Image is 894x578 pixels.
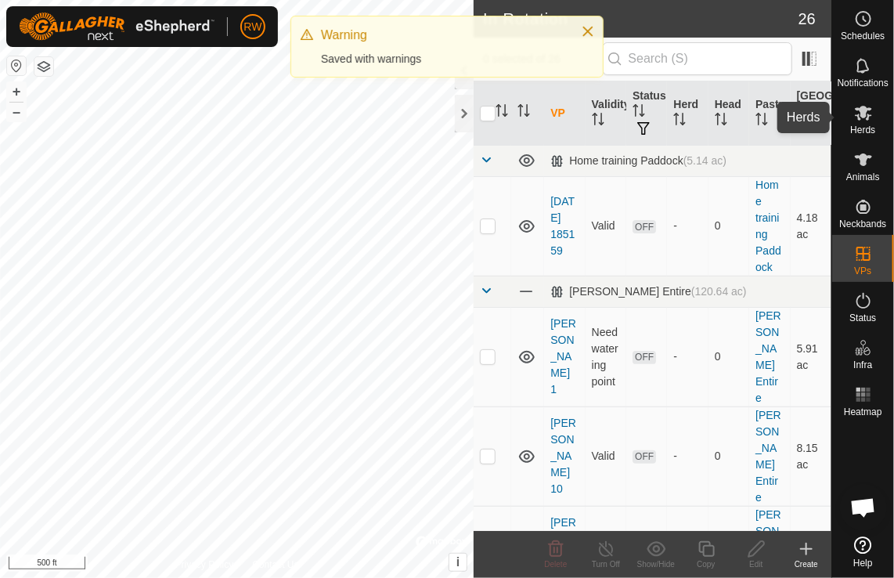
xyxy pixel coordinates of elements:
[321,26,565,45] div: Warning
[853,558,873,568] span: Help
[673,349,701,365] div: -
[755,115,768,128] p-sorticon: Activate to sort
[586,176,626,276] td: Valid
[708,406,749,506] td: 0
[633,351,656,364] span: OFF
[791,307,831,406] td: 5.91 ac
[673,115,686,128] p-sorticon: Activate to sort
[840,484,887,531] a: Open chat
[781,558,831,570] div: Create
[550,285,746,298] div: [PERSON_NAME] Entire
[854,266,871,276] span: VPs
[243,19,261,35] span: RW
[691,285,747,298] span: (120.64 ac)
[544,81,585,146] th: VP
[496,107,508,119] p-sorticon: Activate to sort
[683,154,726,167] span: (5.14 ac)
[321,51,565,67] div: Saved with warnings
[19,13,214,41] img: Gallagher Logo
[175,558,234,572] a: Privacy Policy
[550,195,575,257] a: [DATE] 185159
[631,558,681,570] div: Show/Hide
[791,406,831,506] td: 8.15 ac
[755,179,781,273] a: Home training Paddock
[838,78,889,88] span: Notifications
[681,558,731,570] div: Copy
[798,7,816,31] span: 26
[797,123,809,135] p-sorticon: Activate to sort
[708,81,749,146] th: Head
[586,307,626,406] td: Need watering point
[592,115,604,128] p-sorticon: Activate to sort
[449,554,467,571] button: i
[550,154,726,168] div: Home training Paddock
[715,115,727,128] p-sorticon: Activate to sort
[844,407,882,417] span: Heatmap
[749,81,790,146] th: Pasture
[586,406,626,506] td: Valid
[545,560,568,569] span: Delete
[673,218,701,234] div: -
[708,307,749,406] td: 0
[7,103,26,121] button: –
[633,220,656,233] span: OFF
[483,9,798,28] h2: In Rotation
[577,20,599,42] button: Close
[832,530,894,574] a: Help
[708,176,749,276] td: 0
[550,317,576,396] a: [PERSON_NAME] 1
[550,417,576,495] a: [PERSON_NAME] 10
[633,107,645,119] p-sorticon: Activate to sort
[755,409,781,504] a: [PERSON_NAME] Entire
[581,558,631,570] div: Turn Off
[7,82,26,101] button: +
[841,31,885,41] span: Schedules
[7,56,26,75] button: Reset Map
[517,107,530,119] p-sorticon: Activate to sort
[731,558,781,570] div: Edit
[633,450,656,464] span: OFF
[673,448,701,464] div: -
[846,172,880,182] span: Animals
[603,42,792,75] input: Search (S)
[586,81,626,146] th: Validity
[626,81,667,146] th: Status
[252,558,298,572] a: Contact Us
[456,555,460,569] span: i
[849,313,876,323] span: Status
[850,125,875,135] span: Herds
[791,81,831,146] th: [GEOGRAPHIC_DATA] Area
[34,57,53,76] button: Map Layers
[839,219,886,229] span: Neckbands
[755,309,781,404] a: [PERSON_NAME] Entire
[853,360,872,370] span: Infra
[791,176,831,276] td: 4.18 ac
[667,81,708,146] th: Herd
